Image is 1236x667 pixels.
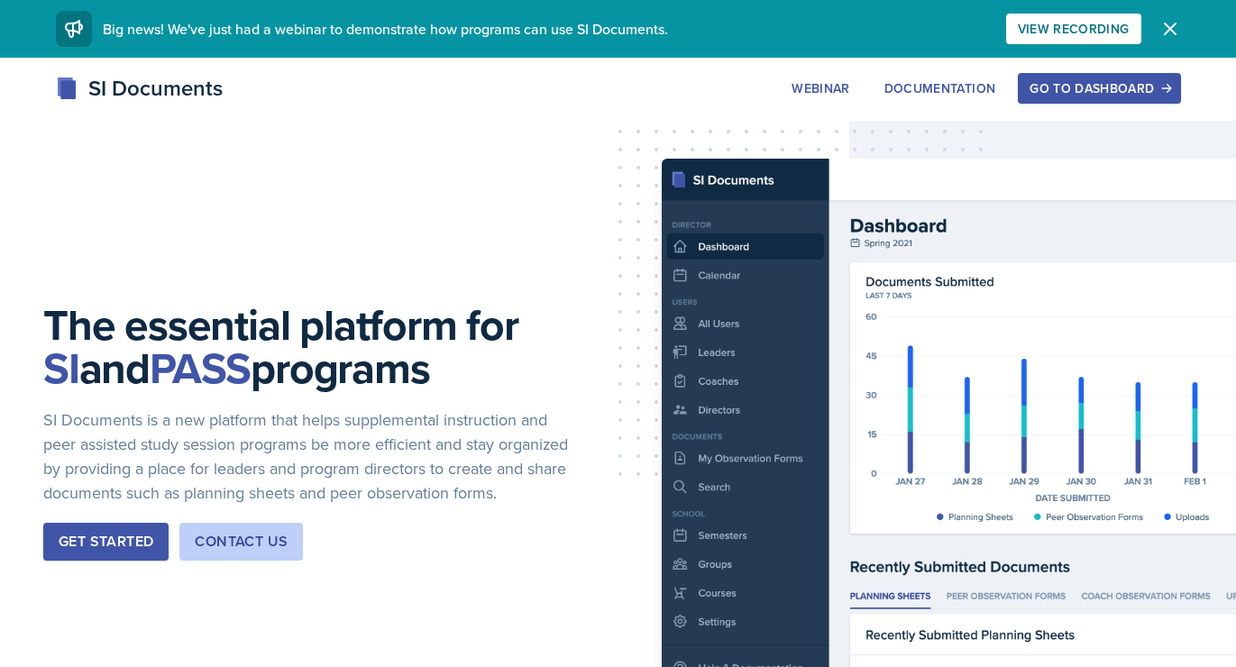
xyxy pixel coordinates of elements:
[103,19,668,39] span: Big news! We've just had a webinar to demonstrate how programs can use SI Documents.
[1030,81,1168,96] div: Go to Dashboard
[1018,22,1130,36] div: View Recording
[873,73,1008,104] button: Documentation
[195,531,288,553] div: Contact Us
[1006,14,1141,44] button: View Recording
[1018,73,1180,104] button: Go to Dashboard
[884,81,996,96] div: Documentation
[179,523,303,561] button: Contact Us
[792,81,849,96] div: Webinar
[43,523,169,561] button: Get Started
[780,73,861,104] button: Webinar
[56,72,223,105] div: SI Documents
[59,531,153,553] div: Get Started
